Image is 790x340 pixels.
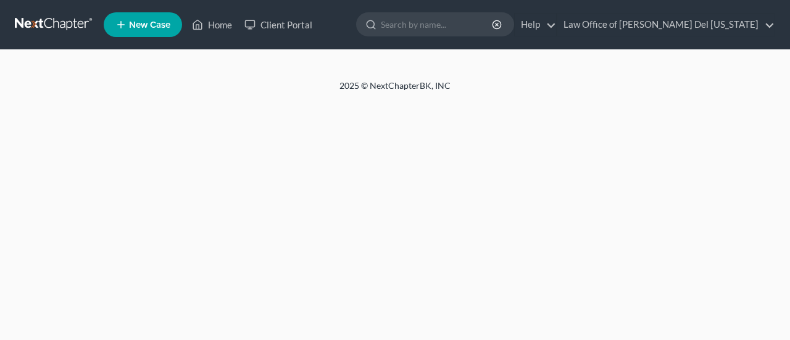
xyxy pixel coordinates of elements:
[381,13,494,36] input: Search by name...
[186,14,238,36] a: Home
[129,20,170,30] span: New Case
[557,14,775,36] a: Law Office of [PERSON_NAME] Del [US_STATE]
[515,14,556,36] a: Help
[43,80,747,102] div: 2025 © NextChapterBK, INC
[238,14,318,36] a: Client Portal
